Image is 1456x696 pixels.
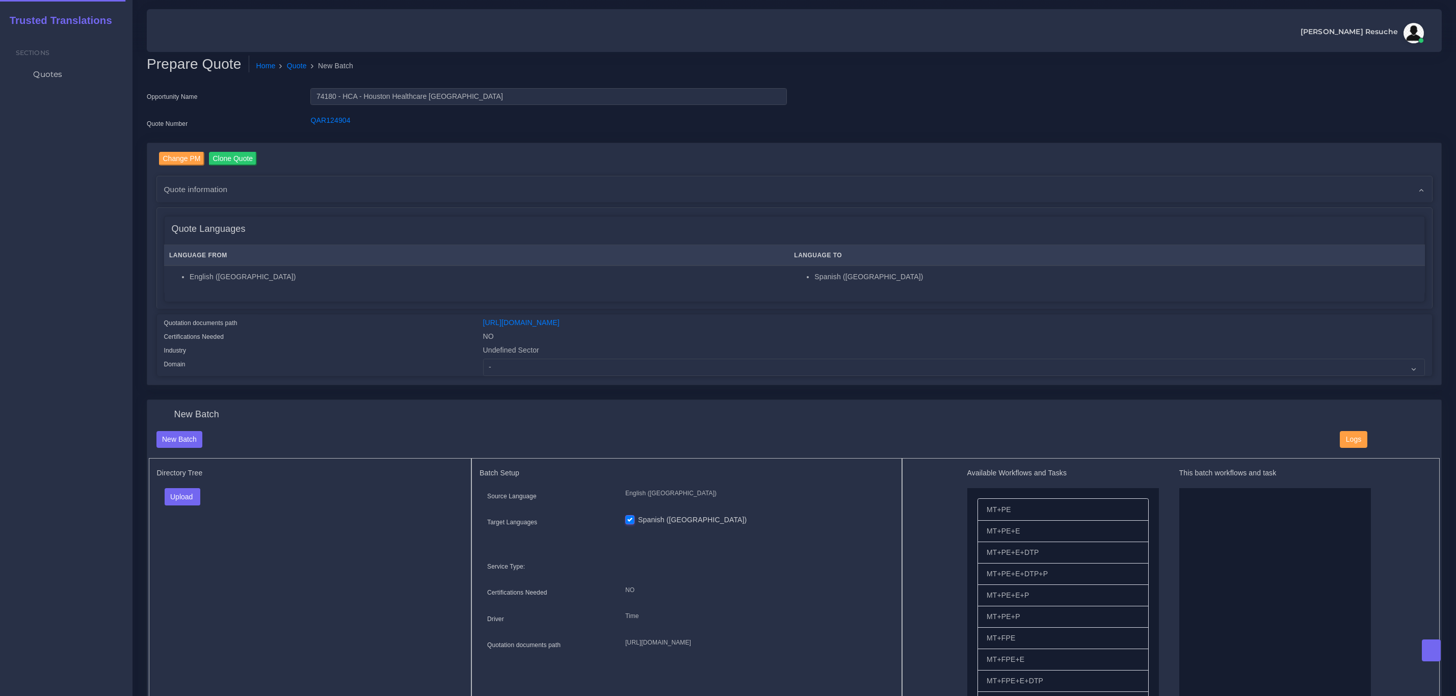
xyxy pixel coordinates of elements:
label: Opportunity Name [147,92,198,101]
a: Quotes [8,64,125,85]
h4: New Batch [174,409,219,420]
label: Quote Number [147,119,188,128]
li: MT+FPE+E+DTP [977,670,1149,692]
input: Clone Quote [209,152,257,166]
li: MT+PE+E+DTP+P [977,563,1149,585]
li: MT+FPE [977,627,1149,649]
label: Industry [164,346,187,355]
h2: Trusted Translations [3,14,112,26]
input: Change PM [159,152,205,166]
li: Spanish ([GEOGRAPHIC_DATA]) [814,272,1419,282]
label: Driver [487,614,504,624]
button: Upload [165,488,201,505]
div: NO [475,331,1433,345]
h5: Directory Tree [157,469,464,477]
span: Quote information [164,183,228,195]
a: [URL][DOMAIN_NAME] [483,318,560,327]
li: New Batch [307,61,353,71]
a: [PERSON_NAME] Resucheavatar [1295,23,1427,43]
span: Sections [16,49,49,57]
div: Undefined Sector [475,345,1433,359]
a: Trusted Translations [3,12,112,29]
p: NO [625,585,886,596]
label: Source Language [487,492,537,501]
h5: Batch Setup [480,469,894,477]
label: Certifications Needed [164,332,224,341]
span: Logs [1346,435,1361,443]
h5: This batch workflows and task [1179,469,1371,477]
li: MT+PE+E [977,520,1149,542]
a: New Batch [156,435,203,443]
label: Quotation documents path [164,318,237,328]
label: Certifications Needed [487,588,547,597]
button: New Batch [156,431,203,448]
span: Quotes [33,69,62,80]
button: Logs [1340,431,1367,448]
a: Quote [287,61,307,71]
label: Domain [164,360,186,369]
th: Language To [789,245,1425,266]
label: Spanish ([GEOGRAPHIC_DATA]) [638,515,747,525]
span: [PERSON_NAME] Resuche [1301,28,1398,35]
a: QAR124904 [310,116,350,124]
p: Time [625,611,886,622]
label: Quotation documents path [487,640,561,650]
label: Target Languages [487,518,537,527]
th: Language From [164,245,789,266]
div: Quote information [157,176,1432,202]
label: Service Type: [487,562,525,571]
p: [URL][DOMAIN_NAME] [625,637,886,648]
li: MT+PE+E+P [977,584,1149,606]
li: MT+FPE+E [977,649,1149,671]
li: MT+PE+E+DTP [977,542,1149,564]
a: Home [256,61,276,71]
img: avatar [1404,23,1424,43]
h4: Quote Languages [172,224,246,235]
h5: Available Workflows and Tasks [967,469,1159,477]
li: MT+PE [977,498,1149,521]
li: English ([GEOGRAPHIC_DATA]) [190,272,783,282]
h2: Prepare Quote [147,56,249,73]
li: MT+PE+P [977,606,1149,628]
p: English ([GEOGRAPHIC_DATA]) [625,488,886,499]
